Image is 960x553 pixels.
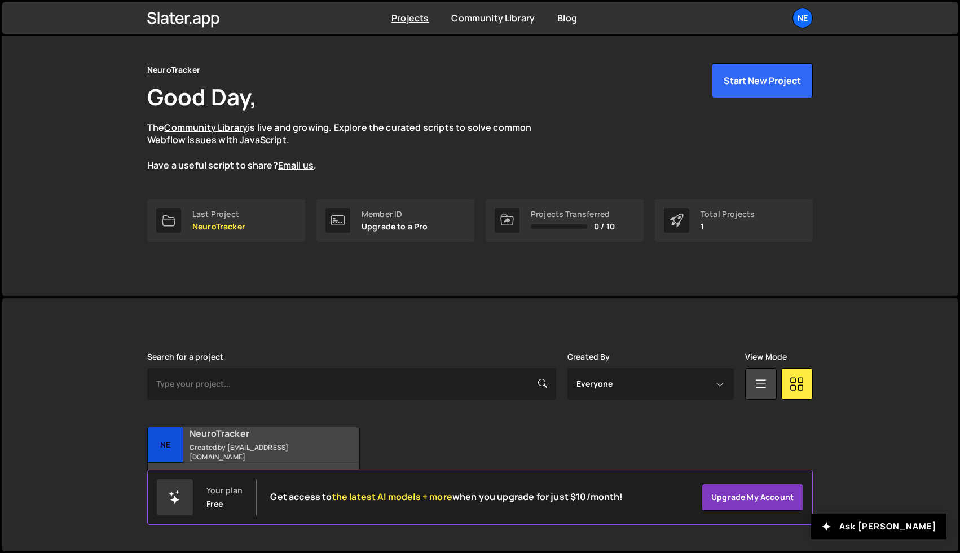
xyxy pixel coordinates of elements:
[148,427,183,463] div: Ne
[712,63,813,98] button: Start New Project
[147,199,305,242] a: Last Project NeuroTracker
[362,222,428,231] p: Upgrade to a Pro
[190,427,325,440] h2: NeuroTracker
[270,492,623,502] h2: Get access to when you upgrade for just $10/month!
[701,210,755,219] div: Total Projects
[702,484,803,511] a: Upgrade my account
[451,12,535,24] a: Community Library
[531,210,615,219] div: Projects Transferred
[192,210,245,219] div: Last Project
[567,352,610,361] label: Created By
[206,486,243,495] div: Your plan
[148,463,359,497] div: 14 pages, last updated by [DATE]
[391,12,429,24] a: Projects
[147,427,360,497] a: Ne NeuroTracker Created by [EMAIL_ADDRESS][DOMAIN_NAME] 14 pages, last updated by [DATE]
[557,12,577,24] a: Blog
[792,8,813,28] a: Ne
[192,222,245,231] p: NeuroTracker
[164,121,248,134] a: Community Library
[147,63,200,77] div: NeuroTracker
[147,352,223,361] label: Search for a project
[594,222,615,231] span: 0 / 10
[278,159,314,171] a: Email us
[332,490,452,503] span: the latest AI models + more
[701,222,755,231] p: 1
[811,514,946,539] button: Ask [PERSON_NAME]
[745,352,787,361] label: View Mode
[147,368,556,400] input: Type your project...
[190,443,325,462] small: Created by [EMAIL_ADDRESS][DOMAIN_NAME]
[206,499,223,508] div: Free
[362,210,428,219] div: Member ID
[147,121,553,172] p: The is live and growing. Explore the curated scripts to solve common Webflow issues with JavaScri...
[147,81,257,112] h1: Good Day,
